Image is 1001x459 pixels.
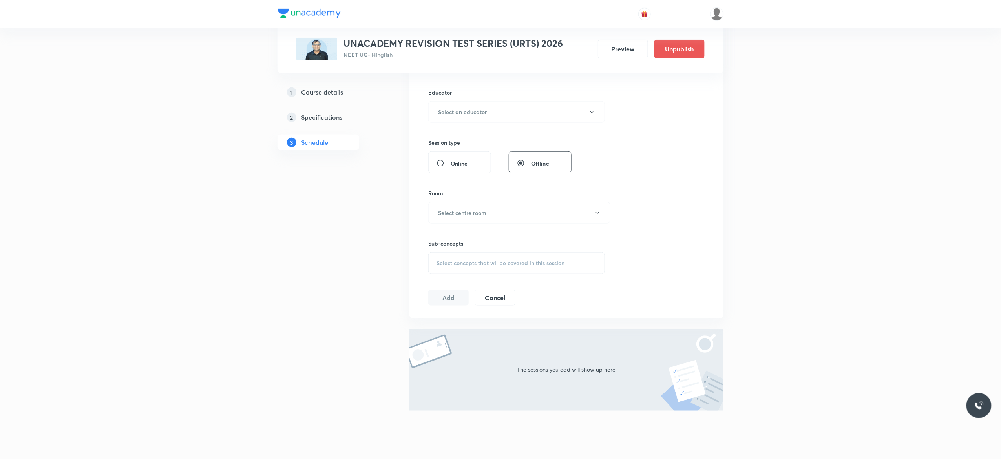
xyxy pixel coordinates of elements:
[409,365,723,373] p: The sessions you add will show up here
[531,159,549,168] span: Offline
[428,189,443,197] h6: Room
[278,9,341,20] a: Company Logo
[428,101,605,123] button: Select an educator
[438,209,486,217] h6: Select centre room
[974,401,984,410] img: ttu
[301,113,342,122] h5: Specifications
[409,334,453,369] img: modEmptyLeft.svg
[437,260,564,266] span: Select concepts that wil be covered in this session
[661,329,723,411] img: modEmptyRight.svg
[638,8,651,20] button: avatar
[301,87,343,97] h5: Course details
[343,51,563,59] p: NEET UG • Hinglish
[641,11,648,18] img: avatar
[343,38,563,49] h3: UNACADEMY REVISION TEST SERIES (URTS) 2026
[428,88,605,97] h6: Educator
[598,40,648,58] button: Preview
[278,9,341,18] img: Company Logo
[428,202,610,224] button: Select centre room
[301,138,328,147] h5: Schedule
[654,40,705,58] button: Unpublish
[428,239,605,248] h6: Sub-concepts
[438,108,487,116] h6: Select an educator
[428,290,469,306] button: Add
[296,38,337,60] img: 22AC8DE6-2C2A-49B3-9636-2866AF26208F_plus.png
[287,113,296,122] p: 2
[428,138,460,147] h6: Session type
[287,87,296,97] p: 1
[278,109,384,125] a: 2Specifications
[475,290,515,306] button: Cancel
[278,84,384,100] a: 1Course details
[451,159,468,168] span: Online
[287,138,296,147] p: 3
[710,7,723,21] img: Anuruddha Kumar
